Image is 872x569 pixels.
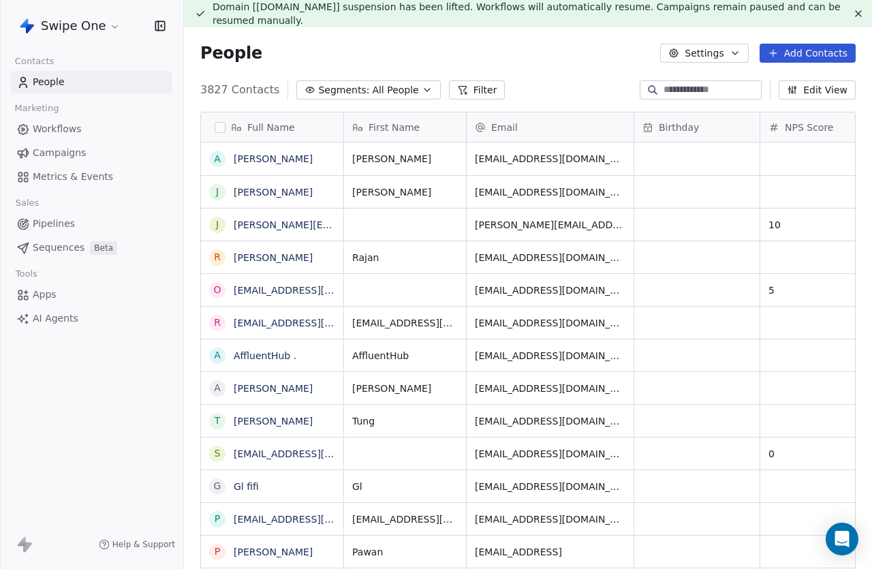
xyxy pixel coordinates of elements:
span: People [200,43,262,63]
span: Tools [10,264,43,284]
button: Swipe One [16,14,123,37]
img: Swipe%20One%20Logo%201-1.svg [19,18,35,34]
span: [EMAIL_ADDRESS][DOMAIN_NAME] [475,283,625,297]
a: [EMAIL_ADDRESS][DOMAIN_NAME] [234,285,401,296]
span: People [33,75,65,89]
span: [PERSON_NAME] [352,152,458,166]
div: Full Name [201,112,343,142]
div: J [216,185,219,199]
a: Help & Support [99,539,175,550]
span: [PERSON_NAME] [352,382,458,395]
div: Email [467,112,634,142]
span: Domain [[DOMAIN_NAME]] suspension has been lifted. Workflows will automatically resume. Campaigns... [213,1,841,26]
span: Pawan [352,545,458,559]
span: [EMAIL_ADDRESS][DOMAIN_NAME] [475,382,625,395]
span: Tung [352,414,458,428]
div: s [215,446,221,461]
a: AffluentHub . [234,350,296,361]
span: [EMAIL_ADDRESS][DOMAIN_NAME] [475,414,625,428]
span: Pipelines [33,217,75,231]
button: Add Contacts [760,44,856,63]
div: Open Intercom Messenger [826,523,858,555]
a: [EMAIL_ADDRESS][DOMAIN_NAME] [234,318,401,328]
span: [PERSON_NAME] [352,185,458,199]
span: Gl [352,480,458,493]
a: Campaigns [11,142,172,164]
span: Rajan [352,251,458,264]
span: [EMAIL_ADDRESS][DOMAIN_NAME] [352,512,458,526]
span: Sales [10,193,45,213]
span: 3827 Contacts [200,82,279,98]
span: Campaigns [33,146,86,160]
span: Full Name [247,121,295,134]
span: Metrics & Events [33,170,113,184]
a: Gl fifi [234,481,259,492]
div: A [214,381,221,395]
span: [EMAIL_ADDRESS][DOMAIN_NAME] [352,316,458,330]
div: A [214,348,221,363]
span: Apps [33,288,57,302]
a: Apps [11,283,172,306]
div: j [216,217,219,232]
span: NPS Score [785,121,833,134]
a: [EMAIL_ADDRESS][DOMAIN_NAME] [234,514,401,525]
span: [EMAIL_ADDRESS][DOMAIN_NAME] [475,447,625,461]
span: Contacts [9,51,60,72]
span: Marketing [9,98,65,119]
button: Filter [449,80,505,99]
span: [PERSON_NAME][EMAIL_ADDRESS][DOMAIN_NAME] [475,218,625,232]
span: [EMAIL_ADDRESS][DOMAIN_NAME] [475,152,625,166]
button: Edit View [779,80,856,99]
span: [EMAIL_ADDRESS][DOMAIN_NAME] [475,349,625,363]
span: Email [491,121,518,134]
div: Birthday [634,112,760,142]
div: G [214,479,221,493]
span: [EMAIL_ADDRESS][DOMAIN_NAME] [475,251,625,264]
a: People [11,71,172,93]
span: [EMAIL_ADDRESS][DOMAIN_NAME] [475,185,625,199]
span: Birthday [659,121,699,134]
span: Sequences [33,241,84,255]
span: AI Agents [33,311,78,326]
a: [PERSON_NAME] [234,187,313,198]
span: [EMAIL_ADDRESS][DOMAIN_NAME] [475,480,625,493]
span: Workflows [33,122,82,136]
span: [EMAIL_ADDRESS][DOMAIN_NAME] [475,512,625,526]
a: [PERSON_NAME] [234,153,313,164]
a: Pipelines [11,213,172,235]
div: p [215,512,220,526]
div: R [214,250,221,264]
div: P [215,544,220,559]
a: [EMAIL_ADDRESS][DOMAIN_NAME] [234,448,401,459]
a: [PERSON_NAME] [234,416,313,427]
span: [EMAIL_ADDRESS][DOMAIN_NAME] [475,316,625,330]
a: SequencesBeta [11,236,172,259]
span: Swipe One [41,17,106,35]
span: Help & Support [112,539,175,550]
a: Workflows [11,118,172,140]
div: r [214,316,221,330]
span: Segments: [318,83,369,97]
div: A [214,152,221,166]
span: [EMAIL_ADDRESS] [475,545,625,559]
span: All People [372,83,418,97]
span: AffluentHub [352,349,458,363]
a: [PERSON_NAME] [234,252,313,263]
span: Beta [90,241,117,255]
a: AI Agents [11,307,172,330]
div: o [213,283,221,297]
div: T [215,414,221,428]
a: [PERSON_NAME] [234,547,313,557]
span: First Name [369,121,420,134]
button: Settings [660,44,748,63]
a: Metrics & Events [11,166,172,188]
a: [PERSON_NAME] [234,383,313,394]
a: [PERSON_NAME][EMAIL_ADDRESS][DOMAIN_NAME] [234,219,480,230]
div: First Name [344,112,466,142]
